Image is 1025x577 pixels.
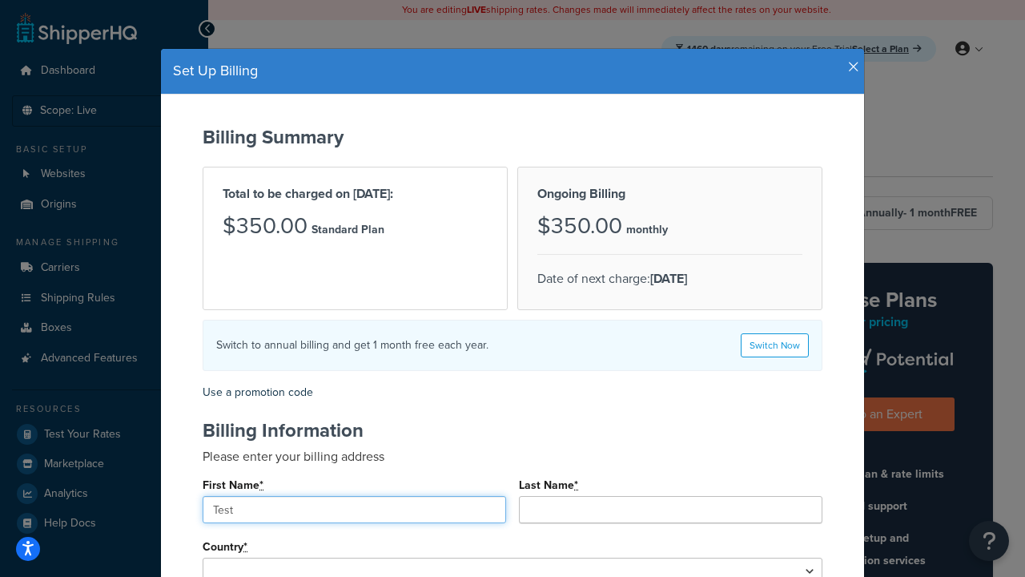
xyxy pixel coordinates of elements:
strong: [DATE] [650,269,687,288]
label: Country [203,541,248,554]
label: First Name [203,479,264,492]
h2: Ongoing Billing [537,187,802,201]
label: Last Name [519,479,579,492]
h3: $350.00 [223,214,307,239]
abbr: required [259,477,263,494]
h2: Billing Summary [203,127,822,147]
p: Please enter your billing address [203,447,822,466]
a: Use a promotion code [203,384,313,401]
h4: Set Up Billing [173,61,852,82]
a: Switch Now [741,333,809,357]
abbr: required [243,539,247,555]
h2: Total to be charged on [DATE]: [223,187,488,201]
h3: $350.00 [537,214,622,239]
h2: Billing Information [203,420,822,441]
abbr: required [574,477,578,494]
p: Standard Plan [312,219,384,241]
p: monthly [626,219,668,241]
h4: Switch to annual billing and get 1 month free each year. [216,337,488,353]
p: Date of next charge: [537,268,802,290]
